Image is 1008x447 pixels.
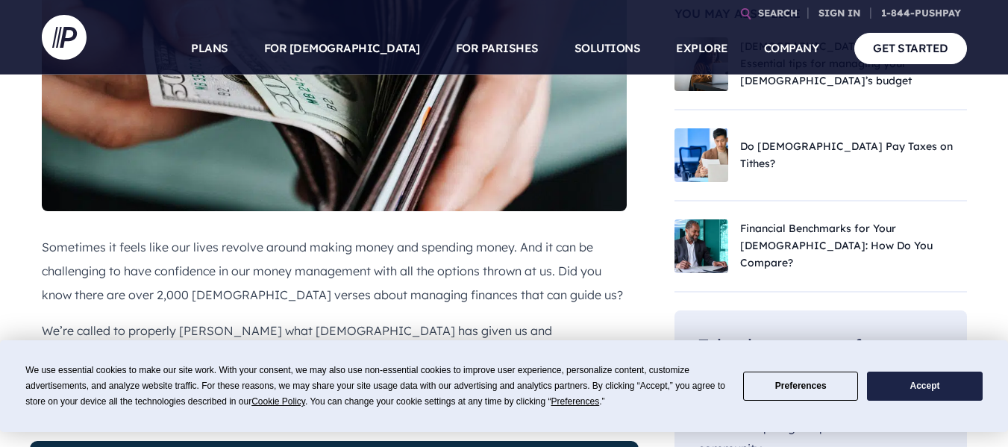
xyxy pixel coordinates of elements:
a: EXPLORE [676,22,728,75]
a: SOLUTIONS [575,22,641,75]
a: FOR [DEMOGRAPHIC_DATA] [264,22,420,75]
p: Sometimes it feels like our lives revolve around making money and spending money. And it can be c... [42,235,627,307]
span: Preferences [551,396,600,407]
a: FOR PARISHES [456,22,539,75]
a: PLANS [191,22,228,75]
a: GET STARTED [854,33,967,63]
span: Take the for your growing ministry. [698,334,921,381]
span: start [720,419,748,434]
a: Financial Benchmarks for Your [DEMOGRAPHIC_DATA]: How Do You Compare? [740,222,933,269]
span: next steps [768,334,854,357]
span: Cookie Policy [251,396,305,407]
div: We use essential cookies to make our site work. With your consent, we may also use non-essential ... [25,363,725,410]
a: [DEMOGRAPHIC_DATA] finance 101: Essential tips for managing your [DEMOGRAPHIC_DATA]’s budget [740,40,927,87]
a: COMPANY [764,22,819,75]
a: Do [DEMOGRAPHIC_DATA] Pay Taxes on Tithes? [740,140,953,170]
img: Do churches pay taxes on tithes? Discover everything you need to know! [674,128,728,182]
img: Financial Benchmarks for Churches: See How You Compare [674,219,728,273]
p: We’re called to properly [PERSON_NAME] what [DEMOGRAPHIC_DATA] has given us and [PERSON_NAME] a h... [42,319,627,366]
button: Accept [867,372,982,401]
button: Preferences [743,372,858,401]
